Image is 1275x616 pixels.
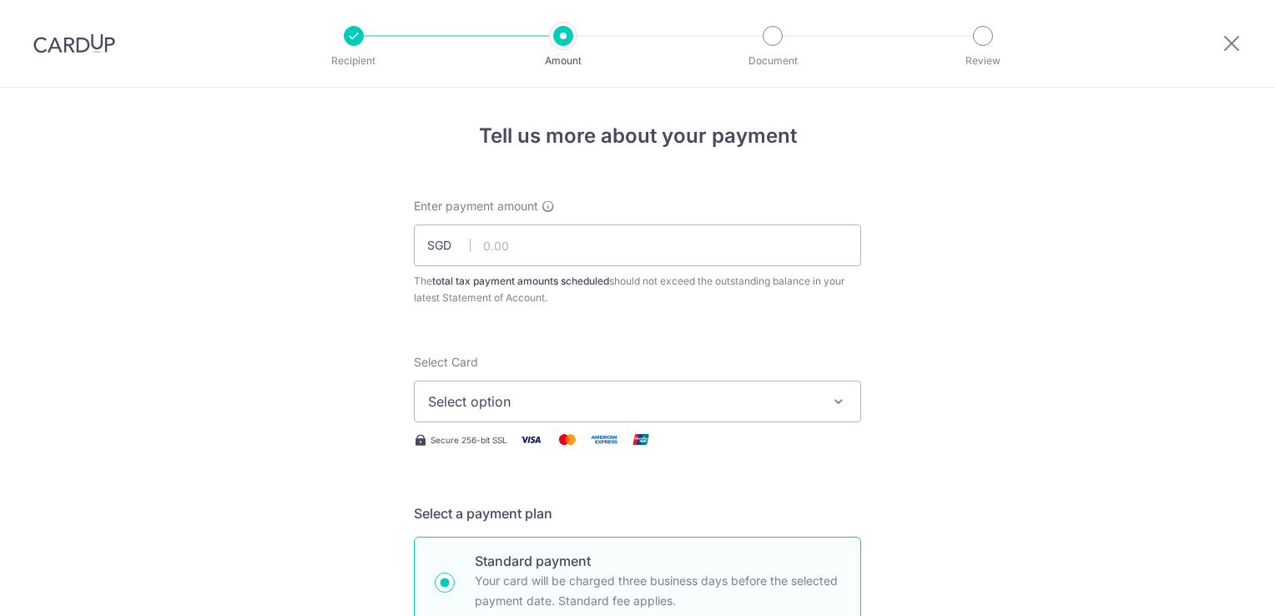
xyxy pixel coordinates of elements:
button: Select option [414,381,861,422]
img: Visa [514,429,547,450]
b: total tax payment amounts scheduled [432,275,609,287]
span: Secure 256-bit SSL [431,433,507,447]
span: translation missing: en.payables.payment_networks.credit_card.summary.labels.select_card [414,355,478,369]
p: Your card will be charged three business days before the selected payment date. Standard fee appl... [475,571,840,611]
span: SGD [427,237,471,254]
img: Mastercard [551,429,584,450]
span: Enter payment amount [414,198,538,215]
p: Recipient [292,53,416,69]
p: Review [921,53,1045,69]
p: Amount [501,53,625,69]
span: Select option [428,391,817,412]
img: CardUp [33,33,115,53]
img: Union Pay [624,429,658,450]
h4: Tell us more about your payment [414,121,861,151]
p: Document [711,53,834,69]
p: Standard payment [475,551,840,571]
input: 0.00 [414,225,861,266]
div: The should not exceed the outstanding balance in your latest Statement of Account. [414,273,861,306]
h5: Select a payment plan [414,503,861,523]
img: American Express [587,429,621,450]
